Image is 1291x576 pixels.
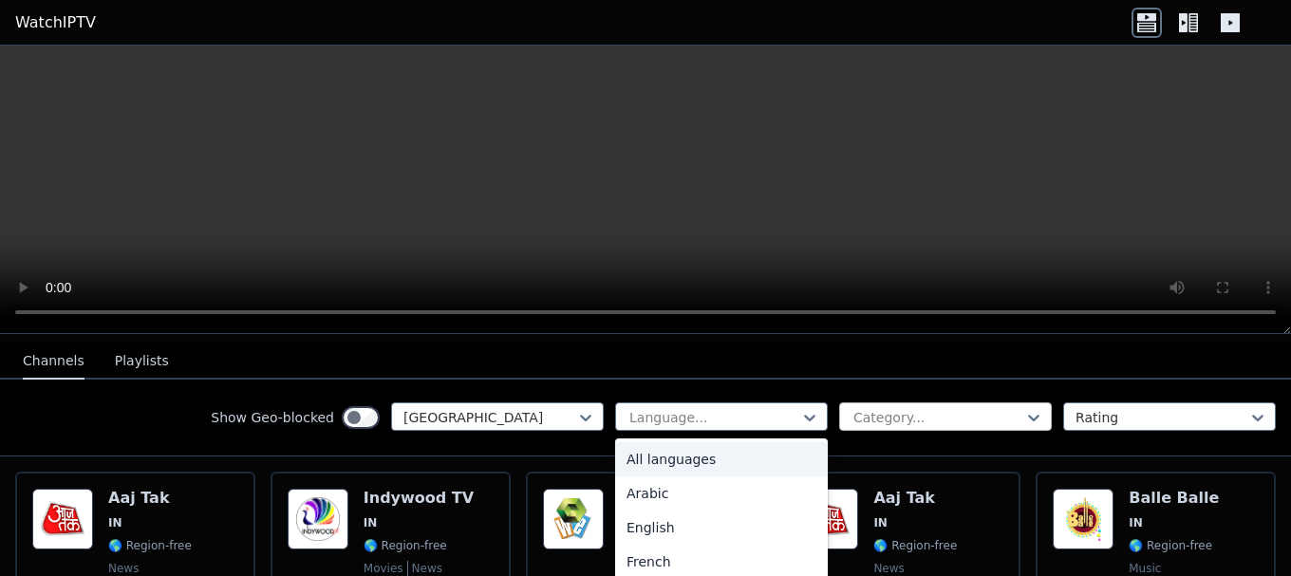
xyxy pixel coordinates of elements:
div: English [615,511,828,545]
button: Playlists [115,344,169,380]
span: news [407,561,442,576]
span: 🌎 Region-free [108,538,192,553]
img: Indywood TV [288,489,348,549]
a: WatchIPTV [15,11,96,34]
img: Aaj Tak [32,489,93,549]
div: Arabic [615,476,828,511]
h6: Aaj Tak [108,489,192,508]
img: Kairali We [543,489,604,549]
div: All languages [615,442,828,476]
span: 🌎 Region-free [1129,538,1212,553]
span: IN [873,515,888,530]
h6: Balle Balle [1129,489,1219,508]
h6: Indywood TV [364,489,474,508]
span: news [108,561,139,576]
label: Show Geo-blocked [211,408,334,427]
button: Channels [23,344,84,380]
span: IN [364,515,378,530]
span: 🌎 Region-free [364,538,447,553]
span: music [1129,561,1161,576]
img: Balle Balle [1053,489,1113,549]
img: Aaj Tak [797,489,858,549]
span: movies [364,561,403,576]
span: IN [108,515,122,530]
span: 🌎 Region-free [873,538,957,553]
span: IN [1129,515,1143,530]
h6: Aaj Tak [873,489,957,508]
span: news [873,561,904,576]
